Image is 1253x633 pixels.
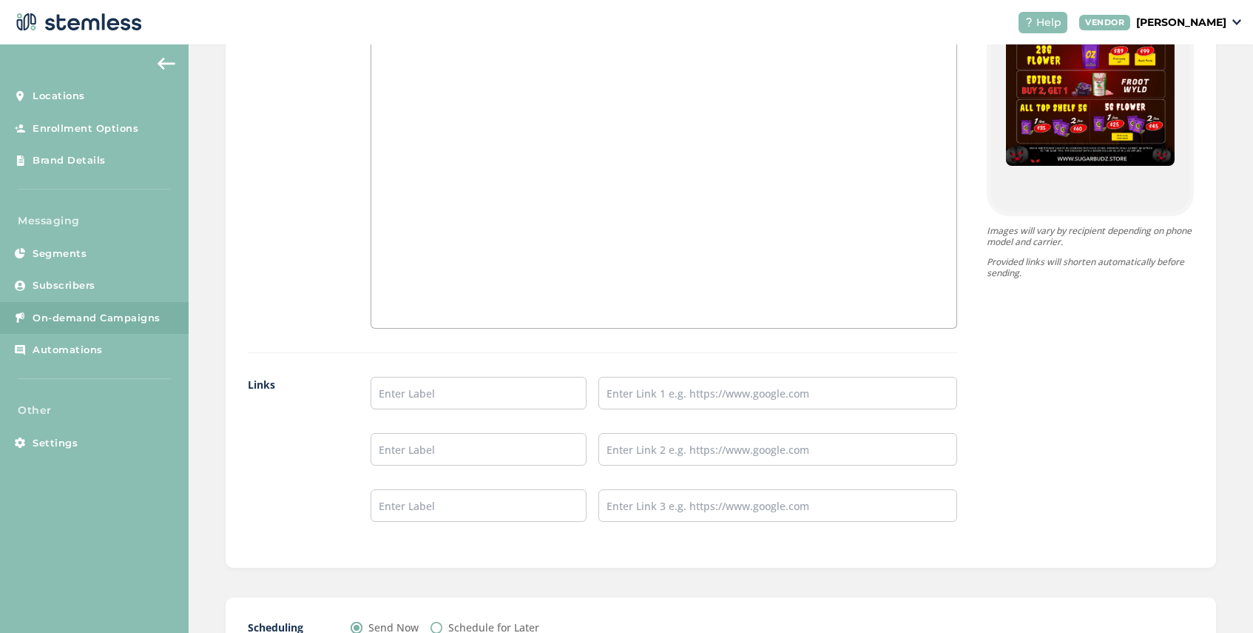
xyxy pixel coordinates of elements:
[33,278,95,293] span: Subscribers
[598,433,957,466] input: Enter Link 2 e.g. https://www.google.com
[987,225,1194,247] p: Images will vary by recipient depending on phone model and carrier.
[598,377,957,409] input: Enter Link 1 e.g. https://www.google.com
[1024,18,1033,27] img: icon-help-white-03924b79.svg
[1079,15,1130,30] div: VENDOR
[1036,15,1061,30] span: Help
[371,489,586,522] input: Enter Label
[33,89,85,104] span: Locations
[371,377,586,409] input: Enter Label
[598,489,957,522] input: Enter Link 3 e.g. https://www.google.com
[371,433,586,466] input: Enter Label
[248,4,342,329] label: Body Text
[12,7,142,37] img: logo-dark-0685b13c.svg
[158,58,175,70] img: icon-arrow-back-accent-c549486e.svg
[248,377,342,546] label: Links
[33,153,106,168] span: Brand Details
[33,247,87,261] span: Segments
[1136,15,1226,30] p: [PERSON_NAME]
[987,256,1194,278] p: Provided links will shorten automatically before sending.
[1232,19,1241,25] img: icon_down-arrow-small-66adaf34.svg
[33,343,103,358] span: Automations
[33,121,138,136] span: Enrollment Options
[33,311,161,326] span: On-demand Campaigns
[1179,562,1253,633] iframe: Chat Widget
[33,436,78,451] span: Settings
